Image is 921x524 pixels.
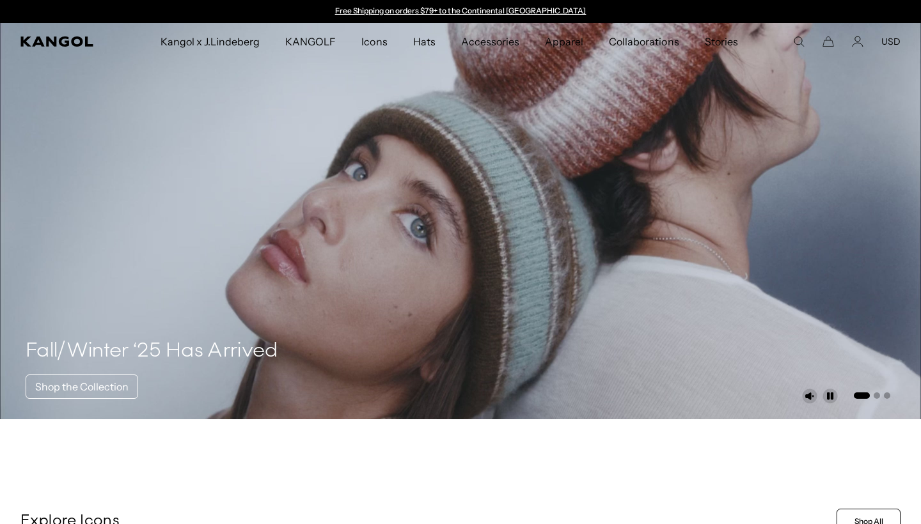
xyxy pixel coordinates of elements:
h4: Fall/Winter ‘25 Has Arrived [26,339,278,364]
div: Announcement [329,6,592,17]
a: Accessories [448,23,532,60]
button: Go to slide 1 [854,392,870,399]
button: Unmute [802,389,817,404]
button: Go to slide 3 [884,392,890,399]
button: USD [881,36,901,47]
a: Collaborations [596,23,691,60]
a: Stories [692,23,751,60]
span: Stories [705,23,738,60]
span: Kangol x J.Lindeberg [161,23,260,60]
a: Account [852,36,863,47]
a: Hats [400,23,448,60]
span: Hats [413,23,436,60]
span: Accessories [461,23,519,60]
button: Cart [823,36,834,47]
summary: Search here [793,36,805,47]
a: Kangol x J.Lindeberg [148,23,273,60]
div: 1 of 2 [329,6,592,17]
a: Shop the Collection [26,374,138,399]
span: Icons [361,23,387,60]
ul: Select a slide to show [853,390,890,400]
a: Apparel [532,23,596,60]
span: Collaborations [609,23,679,60]
span: KANGOLF [285,23,336,60]
a: KANGOLF [272,23,349,60]
a: Kangol [20,36,105,47]
button: Pause [823,389,838,404]
slideshow-component: Announcement bar [329,6,592,17]
span: Apparel [545,23,583,60]
a: Free Shipping on orders $79+ to the Continental [GEOGRAPHIC_DATA] [335,6,586,15]
button: Go to slide 2 [874,392,880,399]
a: Icons [349,23,400,60]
